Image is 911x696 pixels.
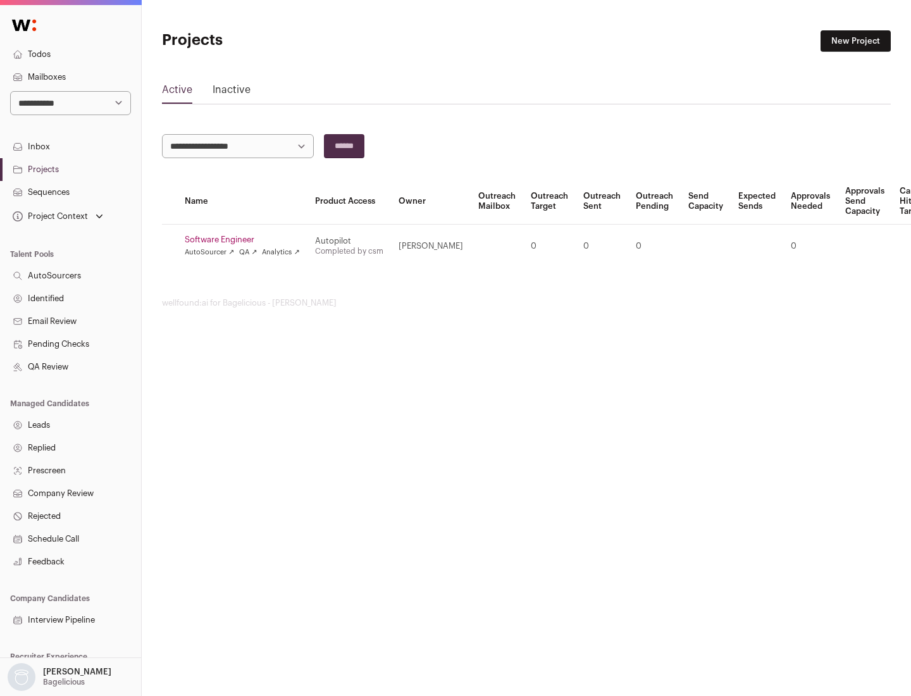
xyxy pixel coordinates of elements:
[162,30,405,51] h1: Projects
[783,225,838,268] td: 0
[576,225,628,268] td: 0
[821,30,891,52] a: New Project
[628,225,681,268] td: 0
[10,208,106,225] button: Open dropdown
[162,298,891,308] footer: wellfound:ai for Bagelicious - [PERSON_NAME]
[523,178,576,225] th: Outreach Target
[262,247,299,258] a: Analytics ↗
[391,225,471,268] td: [PERSON_NAME]
[177,178,307,225] th: Name
[783,178,838,225] th: Approvals Needed
[628,178,681,225] th: Outreach Pending
[731,178,783,225] th: Expected Sends
[576,178,628,225] th: Outreach Sent
[43,667,111,677] p: [PERSON_NAME]
[185,247,234,258] a: AutoSourcer ↗
[185,235,300,245] a: Software Engineer
[162,82,192,103] a: Active
[315,236,383,246] div: Autopilot
[10,211,88,221] div: Project Context
[213,82,251,103] a: Inactive
[5,663,114,691] button: Open dropdown
[471,178,523,225] th: Outreach Mailbox
[523,225,576,268] td: 0
[43,677,85,687] p: Bagelicious
[5,13,43,38] img: Wellfound
[681,178,731,225] th: Send Capacity
[391,178,471,225] th: Owner
[838,178,892,225] th: Approvals Send Capacity
[239,247,257,258] a: QA ↗
[307,178,391,225] th: Product Access
[8,663,35,691] img: nopic.png
[315,247,383,255] a: Completed by csm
